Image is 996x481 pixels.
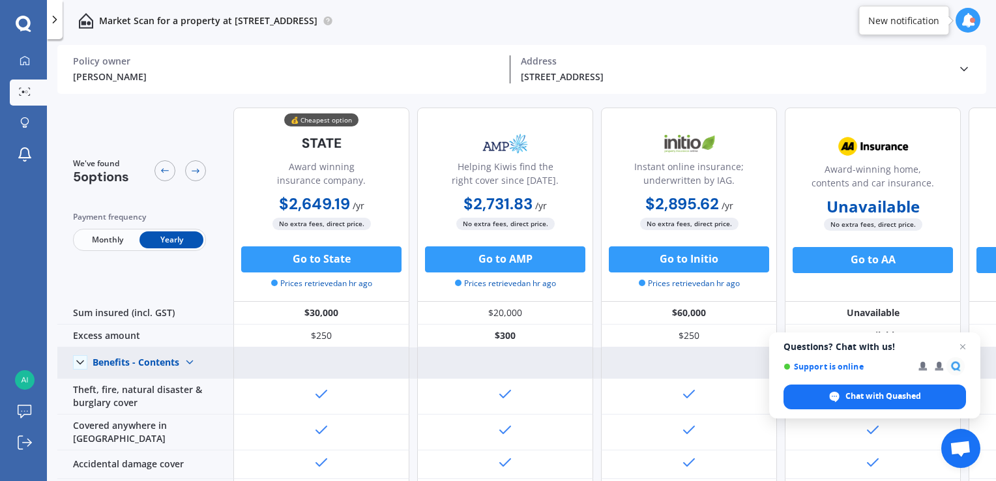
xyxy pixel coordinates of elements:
img: State-text-1.webp [278,128,364,158]
span: We've found [73,158,129,169]
span: Yearly [139,231,203,248]
span: / yr [722,199,733,212]
button: Go to Initio [609,246,769,272]
img: home-and-contents.b802091223b8502ef2dd.svg [78,13,94,29]
span: Prices retrieved an hr ago [271,278,372,289]
div: Excess amount [57,325,233,347]
span: Questions? Chat with us! [784,342,966,352]
span: No extra fees, direct price. [272,218,371,230]
div: Accidental damage cover [57,450,233,479]
span: Support is online [784,362,909,372]
div: $250 [601,325,777,347]
span: / yr [535,199,547,212]
span: No extra fees, direct price. [456,218,555,230]
div: $300 [417,325,593,347]
button: Go to State [241,246,402,272]
img: AA.webp [830,130,916,163]
div: [STREET_ADDRESS] [521,70,947,83]
div: Unavailable [785,325,961,347]
div: $20,000 [417,302,593,325]
span: / yr [353,199,364,212]
b: $2,895.62 [645,194,719,214]
span: 5 options [73,168,129,185]
div: Address [521,55,947,67]
b: $2,731.83 [463,194,533,214]
a: Open chat [941,429,980,468]
div: Theft, fire, natural disaster & burglary cover [57,379,233,415]
p: Market Scan for a property at [STREET_ADDRESS] [99,14,317,27]
div: Policy owner [73,55,499,67]
span: Chat with Quashed [784,385,966,409]
img: Initio.webp [646,128,732,160]
div: New notification [868,14,939,27]
div: Sum insured (incl. GST) [57,302,233,325]
div: Instant online insurance; underwritten by IAG. [612,160,766,192]
div: Helping Kiwis find the right cover since [DATE]. [428,160,582,192]
span: Monthly [76,231,139,248]
div: Award-winning home, contents and car insurance. [796,162,950,195]
div: Benefits - Contents [93,357,179,368]
img: 0bf582adef572ec20ab3e630fa9df473 [15,370,35,390]
div: $60,000 [601,302,777,325]
span: Prices retrieved an hr ago [455,278,556,289]
img: AMP.webp [462,128,548,160]
b: $2,649.19 [279,194,350,214]
span: No extra fees, direct price. [824,218,922,231]
img: Benefit content down [179,352,200,373]
div: Unavailable [785,302,961,325]
div: [PERSON_NAME] [73,70,499,83]
span: Chat with Quashed [845,390,921,402]
b: Unavailable [827,200,920,213]
span: Prices retrieved an hr ago [639,278,740,289]
div: Award winning insurance company. [244,160,398,192]
button: Go to AMP [425,246,585,272]
div: $30,000 [233,302,409,325]
button: Go to AA [793,247,953,273]
div: Covered anywhere in [GEOGRAPHIC_DATA] [57,415,233,450]
div: $250 [233,325,409,347]
span: No extra fees, direct price. [640,218,739,230]
div: Payment frequency [73,211,206,224]
div: 💰 Cheapest option [284,113,359,126]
